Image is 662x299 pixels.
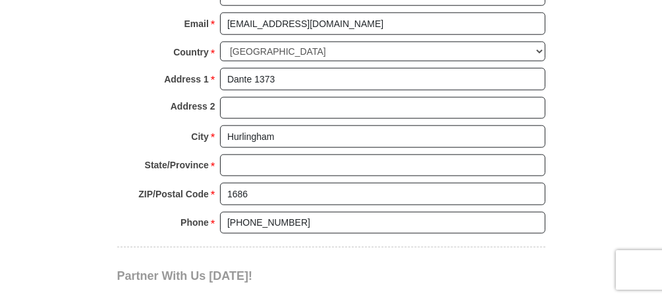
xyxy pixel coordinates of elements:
[173,43,209,61] strong: Country
[184,15,209,33] strong: Email
[180,213,209,232] strong: Phone
[171,97,215,116] strong: Address 2
[145,156,209,174] strong: State/Province
[138,185,209,203] strong: ZIP/Postal Code
[117,269,253,282] span: Partner With Us [DATE]!
[191,127,208,146] strong: City
[164,70,209,88] strong: Address 1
